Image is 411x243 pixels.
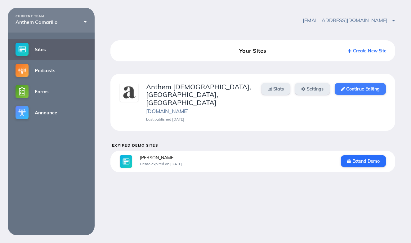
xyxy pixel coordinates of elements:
img: forms-small@2x.png [16,85,29,98]
a: Sites [8,39,95,60]
img: podcasts-small@2x.png [16,64,29,77]
div: Anthem [DEMOGRAPHIC_DATA], [GEOGRAPHIC_DATA], [GEOGRAPHIC_DATA] [146,83,254,107]
a: Settings [295,83,330,95]
a: Podcasts [8,60,95,81]
div: [PERSON_NAME] [140,155,333,160]
a: [DOMAIN_NAME] [146,108,189,114]
div: Demo expired on [DATE] [140,162,333,166]
div: Anthem Camarillo [16,19,87,25]
div: CURRENT TEAM [16,15,87,18]
img: announce-small@2x.png [16,106,29,119]
a: Extend Demo [341,155,386,167]
a: Create New Site [348,48,386,54]
div: Last published [DATE] [146,117,254,122]
a: Continue Editing [335,83,386,95]
img: 0n5e3kwwxbuc3jxm.jpg [120,83,138,102]
span: [EMAIL_ADDRESS][DOMAIN_NAME] [303,17,395,23]
a: Stats [261,83,290,95]
img: sites-small@2x.png [16,43,29,56]
h5: Expired Demo Sites [112,143,395,147]
a: Forms [8,81,95,102]
img: sites-large@2x.jpg [120,155,132,168]
div: Your Sites [208,45,297,56]
a: Announce [8,102,95,123]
